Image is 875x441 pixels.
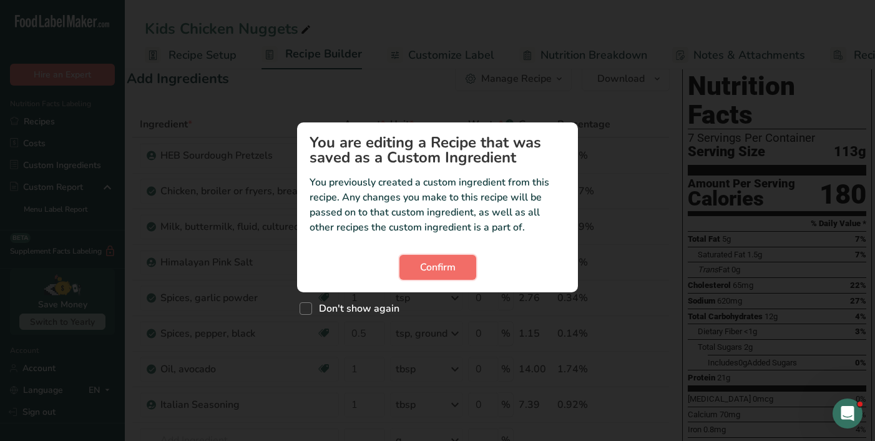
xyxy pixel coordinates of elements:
span: Confirm [420,260,456,275]
iframe: Intercom live chat [833,399,863,429]
p: You previously created a custom ingredient from this recipe. Any changes you make to this recipe ... [310,175,565,235]
h1: You are editing a Recipe that was saved as a Custom Ingredient [310,135,565,165]
button: Confirm [399,255,476,280]
span: Don't show again [312,302,399,315]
